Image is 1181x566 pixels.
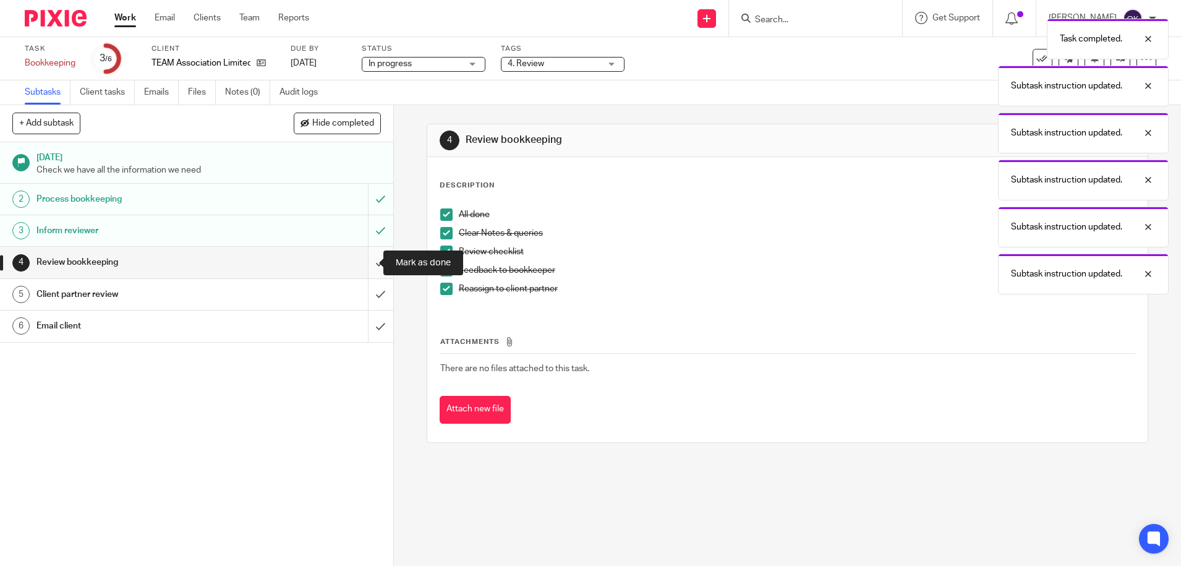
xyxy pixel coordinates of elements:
h1: Client partner review [36,285,249,304]
img: Pixie [25,10,87,27]
div: 3 [100,51,112,66]
label: Due by [291,44,346,54]
div: 4 [440,131,459,150]
span: In progress [369,59,412,68]
button: + Add subtask [12,113,80,134]
a: Audit logs [279,80,327,105]
label: Task [25,44,75,54]
a: Notes (0) [225,80,270,105]
span: There are no files attached to this task. [440,364,589,373]
h1: Review bookkeeping [36,253,249,272]
a: Team [239,12,260,24]
h1: Email client [36,317,249,335]
small: /6 [105,56,112,62]
p: Task completed. [1060,33,1122,45]
img: svg%3E [1123,9,1143,28]
p: Reassign to client partner [459,283,1135,295]
h1: Inform reviewer [36,221,249,240]
p: Feedback to bookkeeper [459,264,1135,277]
p: Subtask instruction updated. [1011,80,1122,92]
a: Clients [194,12,221,24]
h1: [DATE] [36,148,381,164]
p: Description [440,181,495,191]
div: 2 [12,191,30,208]
p: Subtask instruction updated. [1011,268,1122,280]
p: Check we have all the information we need [36,164,381,176]
p: All done [459,208,1135,221]
div: 6 [12,317,30,335]
div: 3 [12,222,30,239]
div: 4 [12,254,30,272]
a: Work [114,12,136,24]
p: Subtask instruction updated. [1011,127,1122,139]
button: Attach new file [440,396,511,424]
a: Emails [144,80,179,105]
span: Hide completed [312,119,374,129]
span: Attachments [440,338,500,345]
a: Email [155,12,175,24]
label: Status [362,44,485,54]
p: Clear Notes & queries [459,227,1135,239]
a: Reports [278,12,309,24]
a: Files [188,80,216,105]
a: Subtasks [25,80,70,105]
h1: Process bookkeeping [36,190,249,208]
p: Review checklist [459,246,1135,258]
p: Subtask instruction updated. [1011,174,1122,186]
label: Client [151,44,275,54]
label: Tags [501,44,625,54]
p: TEAM Association Limited [151,57,250,69]
span: 4. Review [508,59,544,68]
span: [DATE] [291,59,317,67]
a: Client tasks [80,80,135,105]
button: Hide completed [294,113,381,134]
div: 5 [12,286,30,303]
p: Subtask instruction updated. [1011,221,1122,233]
div: Bookkeeping [25,57,75,69]
h1: Review bookkeeping [466,134,814,147]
